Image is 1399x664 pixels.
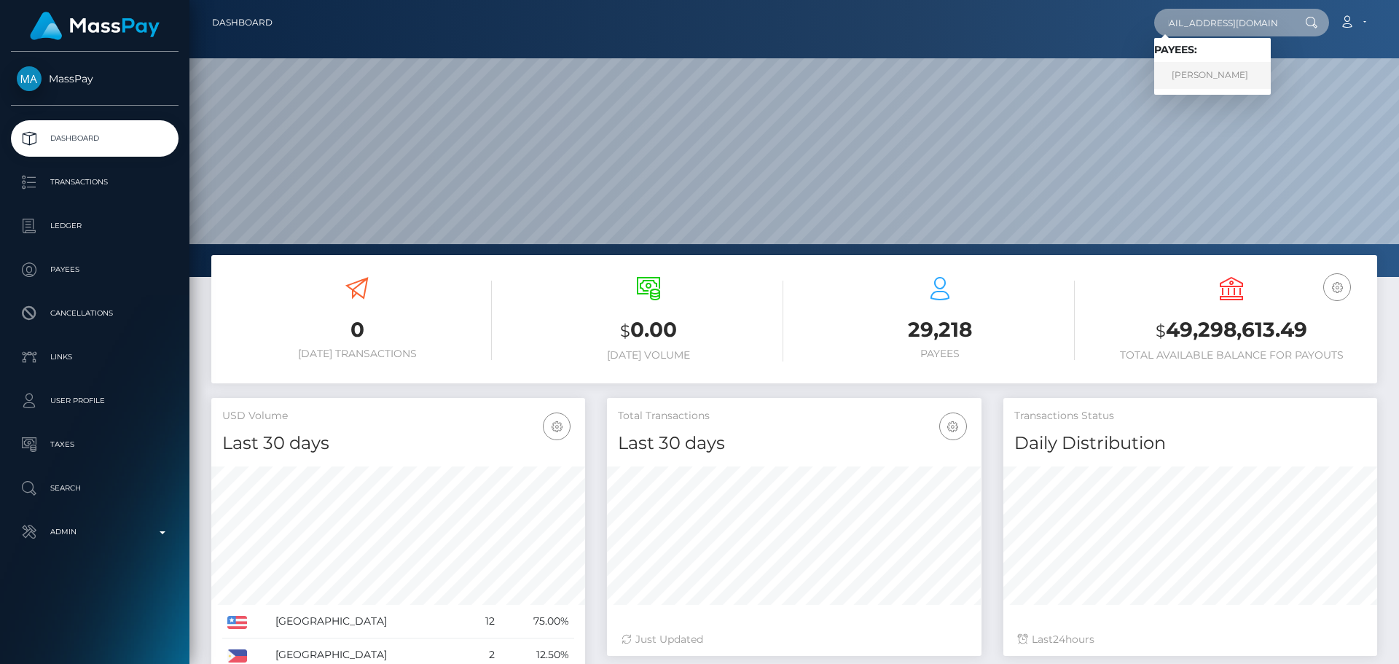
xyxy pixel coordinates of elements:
a: User Profile [11,383,179,419]
p: Links [17,346,173,368]
a: Transactions [11,164,179,200]
img: MassPay [17,66,42,91]
img: US.png [227,616,247,629]
p: Cancellations [17,302,173,324]
a: Dashboard [212,7,273,38]
div: Just Updated [622,632,966,647]
span: 24 [1053,633,1065,646]
h3: 0 [222,316,492,344]
h6: Payees: [1154,44,1271,56]
a: Links [11,339,179,375]
a: Admin [11,514,179,550]
small: $ [1156,321,1166,341]
p: Admin [17,521,173,543]
div: Last hours [1018,632,1363,647]
a: Taxes [11,426,179,463]
p: Transactions [17,171,173,193]
input: Search... [1154,9,1291,36]
h4: Last 30 days [222,431,574,456]
a: Dashboard [11,120,179,157]
p: User Profile [17,390,173,412]
h6: [DATE] Transactions [222,348,492,360]
a: Payees [11,251,179,288]
a: Cancellations [11,295,179,332]
h4: Daily Distribution [1014,431,1366,456]
h5: Transactions Status [1014,409,1366,423]
h6: [DATE] Volume [514,349,783,362]
td: 75.00% [500,605,574,638]
td: [GEOGRAPHIC_DATA] [270,605,468,638]
a: Search [11,470,179,507]
p: Taxes [17,434,173,456]
h6: Total Available Balance for Payouts [1097,349,1366,362]
h3: 29,218 [805,316,1075,344]
img: MassPay Logo [30,12,160,40]
small: $ [620,321,630,341]
h5: Total Transactions [618,409,970,423]
h4: Last 30 days [618,431,970,456]
h3: 0.00 [514,316,783,345]
img: PH.png [227,649,247,663]
a: Ledger [11,208,179,244]
p: Search [17,477,173,499]
h5: USD Volume [222,409,574,423]
p: Ledger [17,215,173,237]
span: MassPay [11,72,179,85]
td: 12 [468,605,500,638]
p: Dashboard [17,128,173,149]
h3: 49,298,613.49 [1097,316,1366,345]
h6: Payees [805,348,1075,360]
a: [PERSON_NAME] [1154,62,1271,89]
p: Payees [17,259,173,281]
